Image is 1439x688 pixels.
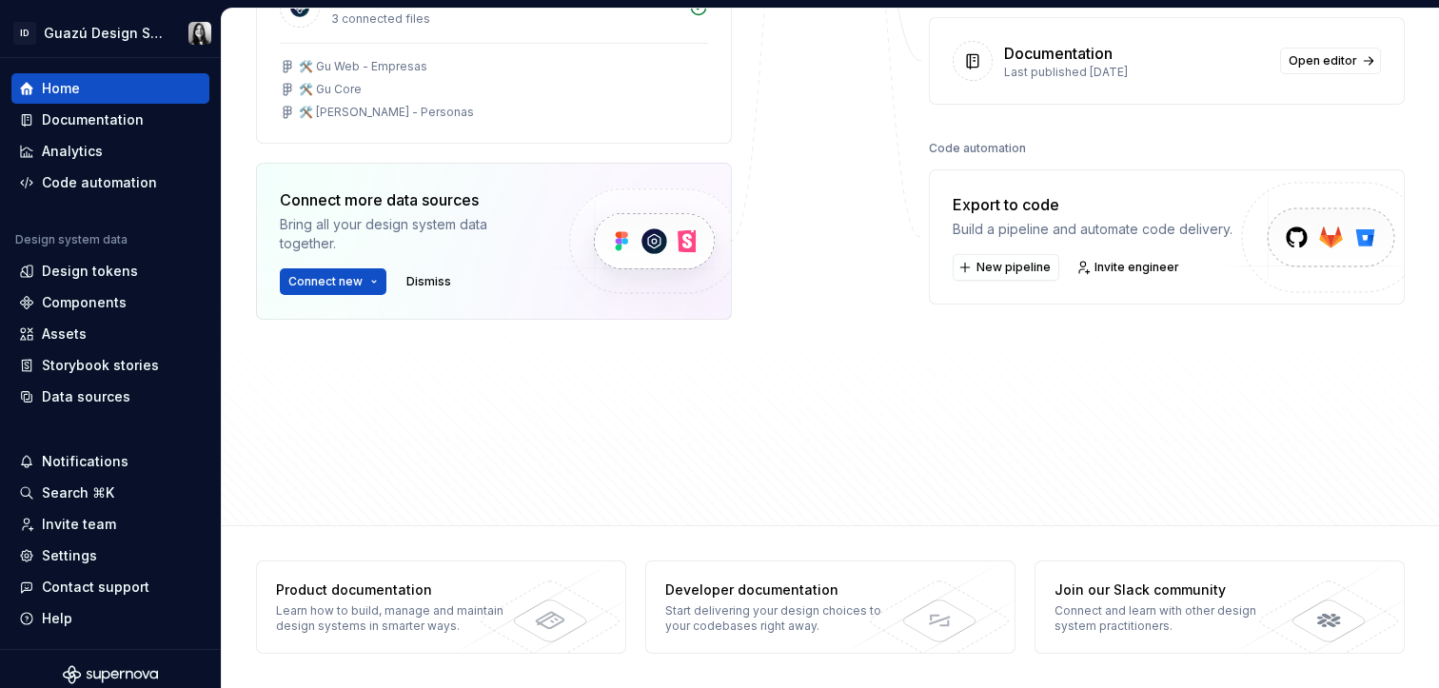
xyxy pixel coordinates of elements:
div: Product documentation [276,580,514,600]
div: Storybook stories [42,356,159,375]
a: Design tokens [11,256,209,286]
a: Components [11,287,209,318]
div: Notifications [42,452,128,471]
span: Dismiss [406,274,451,289]
button: Search ⌘K [11,478,209,508]
a: Settings [11,541,209,571]
div: Home [42,79,80,98]
div: Connect and learn with other design system practitioners. [1055,603,1292,634]
span: Connect new [288,274,363,289]
button: IDGuazú Design SystemMaru Saad [4,12,217,53]
div: Documentation [42,110,144,129]
div: Bring all your design system data together. [280,215,537,253]
div: Contact support [42,578,149,597]
div: Start delivering your design choices to your codebases right away. [665,603,903,634]
button: New pipeline [953,254,1059,281]
button: Dismiss [398,268,460,295]
a: Documentation [11,105,209,135]
div: Settings [42,546,97,565]
div: Data sources [42,387,130,406]
div: Code automation [929,135,1026,162]
a: Product documentationLearn how to build, manage and maintain design systems in smarter ways. [256,560,626,654]
a: Invite team [11,509,209,540]
a: Analytics [11,136,209,167]
div: Assets [42,324,87,344]
div: Code automation [42,173,157,192]
a: Home [11,73,209,104]
div: Learn how to build, manage and maintain design systems in smarter ways. [276,603,514,634]
button: Connect new [280,268,386,295]
a: Open editor [1280,48,1381,74]
a: Invite engineer [1071,254,1188,281]
a: Developer documentationStart delivering your design choices to your codebases right away. [645,560,1015,654]
button: Contact support [11,572,209,602]
div: Invite team [42,515,116,534]
div: Design tokens [42,262,138,281]
span: Invite engineer [1094,260,1179,275]
img: Maru Saad [188,22,211,45]
a: Data sources [11,382,209,412]
a: Join our Slack communityConnect and learn with other design system practitioners. [1035,560,1405,654]
div: 🛠️ Gu Web - Empresas [299,59,427,74]
div: Analytics [42,142,103,161]
div: Documentation [1004,42,1113,65]
div: Join our Slack community [1055,580,1292,600]
div: 🛠️ Gu Core [299,82,362,97]
div: Export to code [953,193,1232,216]
div: Guazú Design System [44,24,166,43]
button: Help [11,603,209,634]
div: ID [13,22,36,45]
button: Notifications [11,446,209,477]
div: Connect more data sources [280,188,537,211]
div: 🛠️ [PERSON_NAME] - Personas [299,105,474,120]
div: Components [42,293,127,312]
svg: Supernova Logo [63,665,158,684]
div: Design system data [15,232,128,247]
div: Last published [DATE] [1004,65,1269,80]
div: Search ⌘K [42,483,114,502]
div: Build a pipeline and automate code delivery. [953,220,1232,239]
a: Storybook stories [11,350,209,381]
div: Developer documentation [665,580,903,600]
a: Assets [11,319,209,349]
a: Code automation [11,167,209,198]
span: Open editor [1289,53,1357,69]
div: 3 connected files [331,11,678,27]
span: New pipeline [976,260,1051,275]
div: Help [42,609,72,628]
